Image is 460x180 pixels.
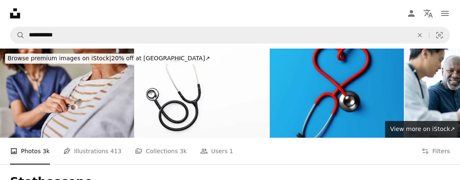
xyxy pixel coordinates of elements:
[10,27,25,43] button: Search Unsplash
[421,138,450,165] button: Filters
[411,27,429,43] button: Clear
[230,147,233,156] span: 1
[437,5,453,22] button: Menu
[429,27,450,43] button: Visual search
[10,27,450,44] form: Find visuals sitewide
[390,126,455,132] span: View more on iStock ↗
[8,55,111,62] span: Browse premium images on iStock |
[135,138,187,165] a: Collections 3k
[63,138,121,165] a: Illustrations 413
[110,147,121,156] span: 413
[8,55,210,62] span: 20% off at [GEOGRAPHIC_DATA] ↗
[10,8,20,18] a: Home — Unsplash
[200,138,233,165] a: Users 1
[270,49,404,138] img: Heart shaped stethescope
[180,147,187,156] span: 3k
[420,5,437,22] button: Language
[403,5,420,22] a: Log in / Sign up
[385,121,460,138] a: View more on iStock↗
[135,49,269,138] img: Stethoscope on white background.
